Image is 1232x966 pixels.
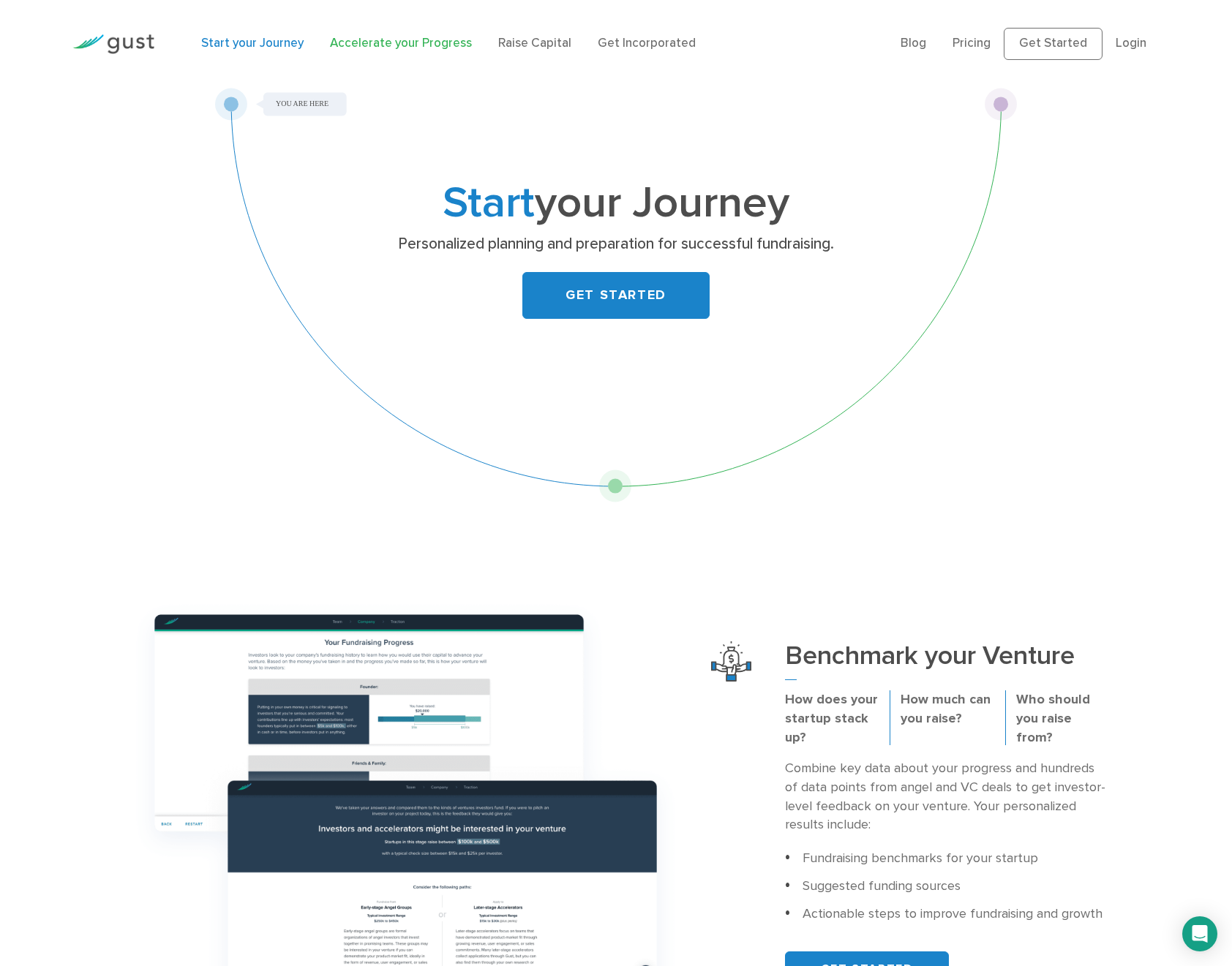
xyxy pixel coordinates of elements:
li: Suggested funding sources [785,877,1110,896]
img: Benchmark Your Venture [711,641,751,682]
li: Actionable steps to improve fundraising and growth [785,905,1110,924]
a: Get Started [1004,28,1103,60]
p: Personalized planning and preparation for successful fundraising. [333,234,900,254]
a: Login [1116,36,1146,50]
li: Fundraising benchmarks for your startup [785,849,1110,868]
a: Start your Journey [201,36,304,50]
p: Who should you raise from? [1016,690,1110,747]
div: Open Intercom Messenger [1182,916,1217,951]
p: How much can you raise? [901,690,994,728]
a: Pricing [953,36,991,50]
a: Accelerate your Progress [330,36,472,50]
a: Raise Capital [498,36,571,50]
a: Get Incorporated [598,36,696,50]
span: Start [443,177,535,229]
h1: your Journey [327,184,905,224]
h3: Benchmark your Venture [785,641,1110,680]
a: Blog [901,36,926,50]
img: Gust Logo [72,34,154,54]
p: Combine key data about your progress and hundreds of data points from angel and VC deals to get i... [785,759,1110,835]
p: How does your startup stack up? [785,690,879,747]
a: GET STARTED [522,272,710,319]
